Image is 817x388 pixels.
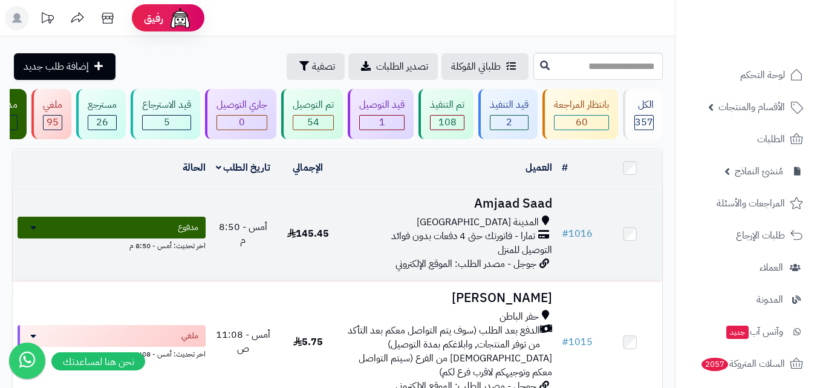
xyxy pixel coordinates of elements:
[359,351,552,380] span: [DEMOGRAPHIC_DATA] من الفرع (سيتم التواصل معكم وتوجيهكم لاقرب فرع لكم)
[348,53,438,80] a: تصدير الطلبات
[47,115,59,130] span: 95
[735,163,783,180] span: مُنشئ النماذج
[32,6,62,33] a: تحديثات المنصة
[96,115,108,130] span: 26
[379,115,385,130] span: 1
[391,229,535,243] span: تمارا - فاتورتك حتى 4 دفعات بدون فوائد
[500,310,539,324] span: حفر الباطن
[239,115,245,130] span: 0
[293,116,333,130] div: 54
[438,115,457,130] span: 108
[683,285,810,314] a: المدونة
[562,335,568,349] span: #
[562,226,593,241] a: #1016
[417,215,539,229] span: المدينة [GEOGRAPHIC_DATA]
[635,115,653,130] span: 357
[760,259,783,276] span: العملاء
[18,347,206,360] div: اخر تحديث: أمس - 11:08 ص
[142,98,191,112] div: قيد الاسترجاع
[293,335,323,349] span: 5.75
[634,98,654,112] div: الكل
[43,98,62,112] div: ملغي
[683,125,810,154] a: الطلبات
[725,323,783,340] span: وآتس آب
[683,253,810,282] a: العملاء
[183,160,206,175] a: الحالة
[18,238,206,251] div: اخر تحديث: أمس - 8:50 م
[14,53,116,80] a: إضافة طلب جديد
[555,116,608,130] div: 60
[757,291,783,308] span: المدونة
[683,61,810,90] a: لوحة التحكم
[562,335,593,349] a: #1015
[203,89,279,139] a: جاري التوصيل 0
[683,189,810,218] a: المراجعات والأسئلة
[359,98,405,112] div: قيد التوصيل
[88,98,117,112] div: مسترجع
[562,226,568,241] span: #
[562,160,568,175] a: #
[287,53,345,80] button: تصفية
[345,324,540,352] span: الدفع بعد الطلب (سوف يتم التواصل معكم بعد التأكد من توفر المنتجات, وابلاغكم بمدة التوصيل)
[700,355,785,372] span: السلات المتروكة
[143,116,190,130] div: 5
[178,222,198,234] span: مدفوع
[164,115,170,130] span: 5
[490,116,528,130] div: 2
[44,116,62,130] div: 95
[726,326,749,339] span: جديد
[24,59,89,74] span: إضافة طلب جديد
[395,257,536,271] span: جوجل - مصدر الطلب: الموقع الإلكتروني
[620,89,665,139] a: الكل357
[683,349,810,378] a: السلات المتروكة2057
[376,59,428,74] span: تصدير الطلبات
[216,98,267,112] div: جاري التوصيل
[293,160,323,175] a: الإجمالي
[576,115,588,130] span: 60
[717,195,785,212] span: المراجعات والأسئلة
[307,115,319,130] span: 54
[345,197,552,211] h3: Amjaad Saad
[498,243,552,257] span: التوصيل للمنزل
[441,53,529,80] a: طلباتي المُوكلة
[293,98,334,112] div: تم التوصيل
[540,89,620,139] a: بانتظار المراجعة 60
[144,11,163,25] span: رفيق
[526,160,552,175] a: العميل
[701,358,728,371] span: 2057
[216,327,270,356] span: أمس - 11:08 ص
[217,116,267,130] div: 0
[718,99,785,116] span: الأقسام والمنتجات
[88,116,116,130] div: 26
[683,317,810,346] a: وآتس آبجديد
[216,160,271,175] a: تاريخ الطلب
[74,89,128,139] a: مسترجع 26
[360,116,404,130] div: 1
[430,98,464,112] div: تم التنفيذ
[476,89,540,139] a: قيد التنفيذ 2
[128,89,203,139] a: قيد الاسترجاع 5
[506,115,512,130] span: 2
[416,89,476,139] a: تم التنفيذ 108
[554,98,609,112] div: بانتظار المراجعة
[312,59,335,74] span: تصفية
[345,89,416,139] a: قيد التوصيل 1
[345,291,552,305] h3: [PERSON_NAME]
[168,6,192,30] img: ai-face.png
[181,330,198,342] span: ملغي
[683,221,810,250] a: طلبات الإرجاع
[219,220,267,248] span: أمس - 8:50 م
[29,89,74,139] a: ملغي 95
[736,227,785,244] span: طلبات الإرجاع
[431,116,464,130] div: 108
[735,34,806,59] img: logo-2.png
[740,67,785,84] span: لوحة التحكم
[279,89,345,139] a: تم التوصيل 54
[451,59,501,74] span: طلباتي المُوكلة
[490,98,529,112] div: قيد التنفيذ
[287,226,329,241] span: 145.45
[757,131,785,148] span: الطلبات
